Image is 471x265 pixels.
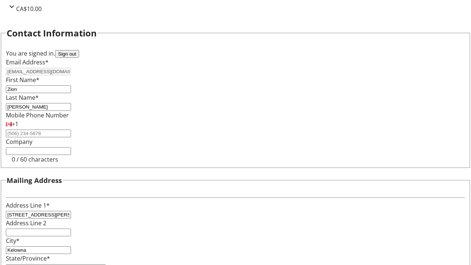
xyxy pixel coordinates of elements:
label: First Name* [6,76,39,84]
label: Company [6,138,32,146]
button: Sign out [55,50,79,58]
label: Last Name* [6,93,39,102]
h2: Contact Information [7,26,97,40]
label: Address Line 1* [6,201,50,209]
input: Address [6,211,71,219]
span: CA$10.00 [16,5,42,13]
tr-character-limit: 0 / 60 characters [12,155,58,163]
label: Mobile Phone Number [6,111,69,119]
label: State/Province* [6,254,50,262]
div: You are signed in. [6,49,465,58]
label: Address Line 2 [6,219,46,227]
label: City* [6,237,20,245]
h3: Mailing Address [7,175,62,185]
input: (506) 234-5678 [6,130,71,137]
input: City [6,246,71,254]
label: Email Address* [6,58,49,66]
